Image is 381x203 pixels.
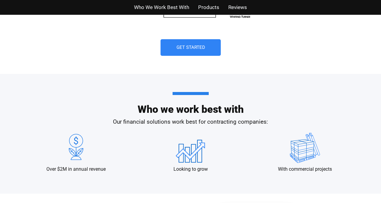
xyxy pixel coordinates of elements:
[161,39,221,56] a: Get Started
[173,166,208,173] p: Looking to grow
[19,118,362,126] p: Our financial solutions work best for contracting companies:
[134,3,189,12] a: Who We Work Best With
[198,3,219,12] a: Products
[46,166,106,173] p: Over $2M in annual revenue
[176,45,205,50] span: Get Started
[228,3,247,12] a: Reviews
[278,166,332,173] p: With commercial projects
[19,92,362,114] h2: Who we work best with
